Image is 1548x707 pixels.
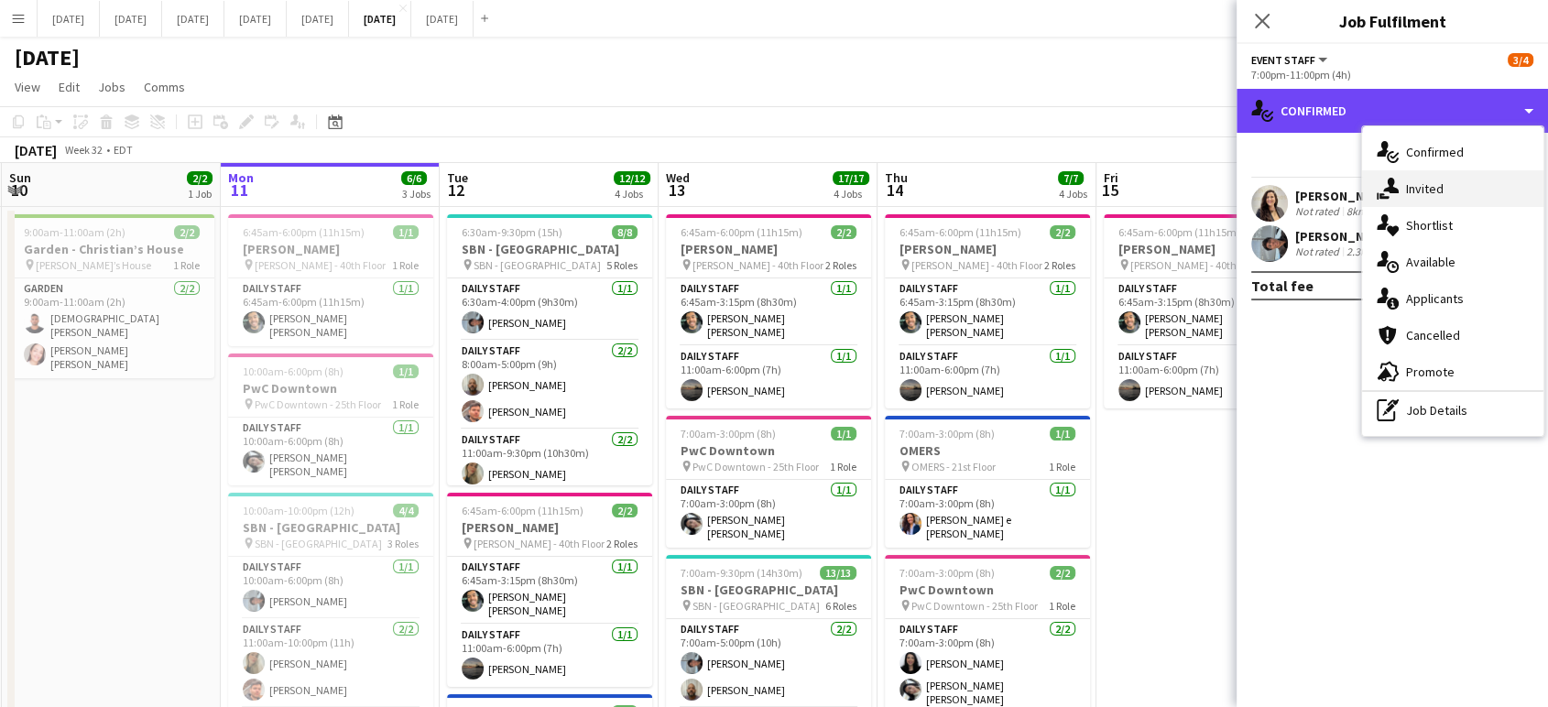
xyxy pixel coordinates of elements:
[114,143,133,157] div: EDT
[1362,170,1543,207] div: Invited
[885,346,1090,408] app-card-role: Daily Staff1/111:00am-6:00pm (7h)[PERSON_NAME]
[447,169,468,186] span: Tue
[666,442,871,459] h3: PwC Downtown
[1104,214,1309,408] app-job-card: 6:45am-6:00pm (11h15m)2/2[PERSON_NAME] [PERSON_NAME] - 40th Floor2 RolesDaily Staff1/16:45am-3:15...
[692,599,820,613] span: SBN - [GEOGRAPHIC_DATA]
[1118,225,1240,239] span: 6:45am-6:00pm (11h15m)
[9,214,214,378] app-job-card: 9:00am-11:00am (2h)2/2Garden - Christian’s House [PERSON_NAME]’s House1 RoleGarden2/29:00am-11:00...
[1049,599,1075,613] span: 1 Role
[228,278,433,346] app-card-role: Daily Staff1/16:45am-6:00pm (11h15m)[PERSON_NAME] [PERSON_NAME]
[392,258,419,272] span: 1 Role
[1295,245,1343,259] div: Not rated
[1059,187,1087,201] div: 4 Jobs
[447,519,652,536] h3: [PERSON_NAME]
[9,241,214,257] h3: Garden - Christian’s House
[615,187,649,201] div: 4 Jobs
[885,442,1090,459] h3: OMERS
[1104,346,1309,408] app-card-role: Daily Staff1/111:00am-6:00pm (7h)[PERSON_NAME]
[885,169,908,186] span: Thu
[666,169,690,186] span: Wed
[666,480,871,548] app-card-role: Daily Staff1/17:00am-3:00pm (8h)[PERSON_NAME] [PERSON_NAME]
[1237,89,1548,133] div: Confirmed
[885,241,1090,257] h3: [PERSON_NAME]
[885,416,1090,548] div: 7:00am-3:00pm (8h)1/1OMERS OMERS - 21st Floor1 RoleDaily Staff1/17:00am-3:00pm (8h)[PERSON_NAME] ...
[1362,134,1543,170] div: Confirmed
[59,79,80,95] span: Edit
[1130,258,1261,272] span: [PERSON_NAME] - 40th Floor
[831,427,856,441] span: 1/1
[666,346,871,408] app-card-role: Daily Staff1/111:00am-6:00pm (7h)[PERSON_NAME]
[447,214,652,485] app-job-card: 6:30am-9:30pm (15h)8/8SBN - [GEOGRAPHIC_DATA] SBN - [GEOGRAPHIC_DATA]5 RolesDaily Staff1/16:30am-...
[831,225,856,239] span: 2/2
[224,1,287,37] button: [DATE]
[666,214,871,408] app-job-card: 6:45am-6:00pm (11h15m)2/2[PERSON_NAME] [PERSON_NAME] - 40th Floor2 RolesDaily Staff1/16:45am-3:15...
[1237,9,1548,33] h3: Job Fulfilment
[462,504,583,517] span: 6:45am-6:00pm (11h15m)
[1362,244,1543,280] div: Available
[60,143,106,157] span: Week 32
[834,187,868,201] div: 4 Jobs
[899,566,995,580] span: 7:00am-3:00pm (8h)
[899,225,1021,239] span: 6:45am-6:00pm (11h15m)
[228,169,254,186] span: Mon
[15,44,80,71] h1: [DATE]
[6,179,31,201] span: 10
[188,187,212,201] div: 1 Job
[612,225,638,239] span: 8/8
[447,430,652,518] app-card-role: Daily Staff2/211:00am-9:30pm (10h30m)[PERSON_NAME]
[825,599,856,613] span: 6 Roles
[1104,169,1118,186] span: Fri
[1251,68,1533,82] div: 7:00pm-11:00pm (4h)
[1362,317,1543,353] div: Cancelled
[666,416,871,548] div: 7:00am-3:00pm (8h)1/1PwC Downtown PwC Downtown - 25th Floor1 RoleDaily Staff1/17:00am-3:00pm (8h)...
[255,397,381,411] span: PwC Downtown - 25th Floor
[614,171,650,185] span: 12/12
[885,214,1090,408] div: 6:45am-6:00pm (11h15m)2/2[PERSON_NAME] [PERSON_NAME] - 40th Floor2 RolesDaily Staff1/16:45am-3:15...
[243,225,365,239] span: 6:45am-6:00pm (11h15m)
[885,480,1090,548] app-card-role: Daily Staff1/17:00am-3:00pm (8h)[PERSON_NAME] e [PERSON_NAME]
[98,79,125,95] span: Jobs
[692,460,819,473] span: PwC Downtown - 25th Floor
[885,278,1090,346] app-card-role: Daily Staff1/16:45am-3:15pm (8h30m)[PERSON_NAME] [PERSON_NAME]
[882,179,908,201] span: 14
[911,258,1042,272] span: [PERSON_NAME] - 40th Floor
[402,187,431,201] div: 3 Jobs
[1295,188,1401,204] div: [PERSON_NAME]
[474,537,605,550] span: [PERSON_NAME] - 40th Floor
[144,79,185,95] span: Comms
[1362,280,1543,317] div: Applicants
[1044,258,1075,272] span: 2 Roles
[174,225,200,239] span: 2/2
[444,179,468,201] span: 12
[447,278,652,341] app-card-role: Daily Staff1/16:30am-4:00pm (9h30m)[PERSON_NAME]
[228,557,433,619] app-card-role: Daily Staff1/110:00am-6:00pm (8h)[PERSON_NAME]
[243,504,354,517] span: 10:00am-10:00pm (12h)
[606,537,638,550] span: 2 Roles
[228,380,433,397] h3: PwC Downtown
[663,179,690,201] span: 13
[243,364,343,378] span: 10:00am-6:00pm (8h)
[820,566,856,580] span: 13/13
[681,566,802,580] span: 7:00am-9:30pm (14h30m)
[411,1,474,37] button: [DATE]
[606,258,638,272] span: 5 Roles
[393,225,419,239] span: 1/1
[7,75,48,99] a: View
[612,504,638,517] span: 2/2
[885,582,1090,598] h3: PwC Downtown
[228,519,433,536] h3: SBN - [GEOGRAPHIC_DATA]
[825,258,856,272] span: 2 Roles
[447,493,652,687] app-job-card: 6:45am-6:00pm (11h15m)2/2[PERSON_NAME] [PERSON_NAME] - 40th Floor2 RolesDaily Staff1/16:45am-3:15...
[666,582,871,598] h3: SBN - [GEOGRAPHIC_DATA]
[228,353,433,485] div: 10:00am-6:00pm (8h)1/1PwC Downtown PwC Downtown - 25th Floor1 RoleDaily Staff1/110:00am-6:00pm (8...
[1101,179,1118,201] span: 15
[9,278,214,378] app-card-role: Garden2/29:00am-11:00am (2h)[DEMOGRAPHIC_DATA][PERSON_NAME] [PERSON_NAME][PERSON_NAME] [PERSON_NAME]
[15,141,57,159] div: [DATE]
[666,241,871,257] h3: [PERSON_NAME]
[1049,460,1075,473] span: 1 Role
